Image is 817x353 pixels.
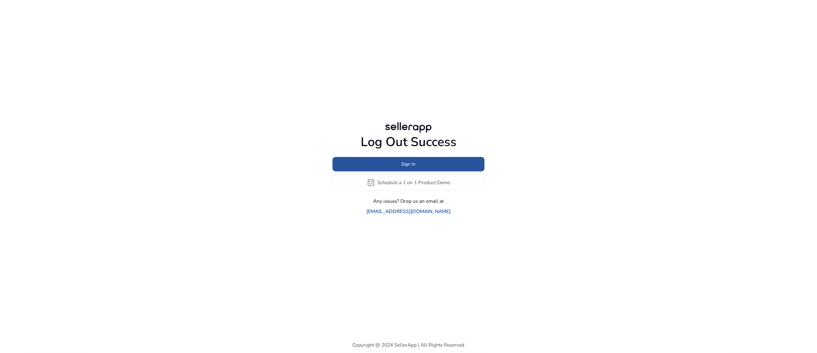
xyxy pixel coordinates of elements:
h1: Log Out Success [332,135,485,150]
a: [EMAIL_ADDRESS][DOMAIN_NAME] [366,208,451,215]
button: event_availableSchedule a 1 on 1 Product Demo [332,175,485,190]
button: Sign In [332,157,485,171]
span: Sign In [402,161,416,168]
p: Any issues? Drop us an email at [373,197,444,205]
span: event_available [367,178,375,187]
